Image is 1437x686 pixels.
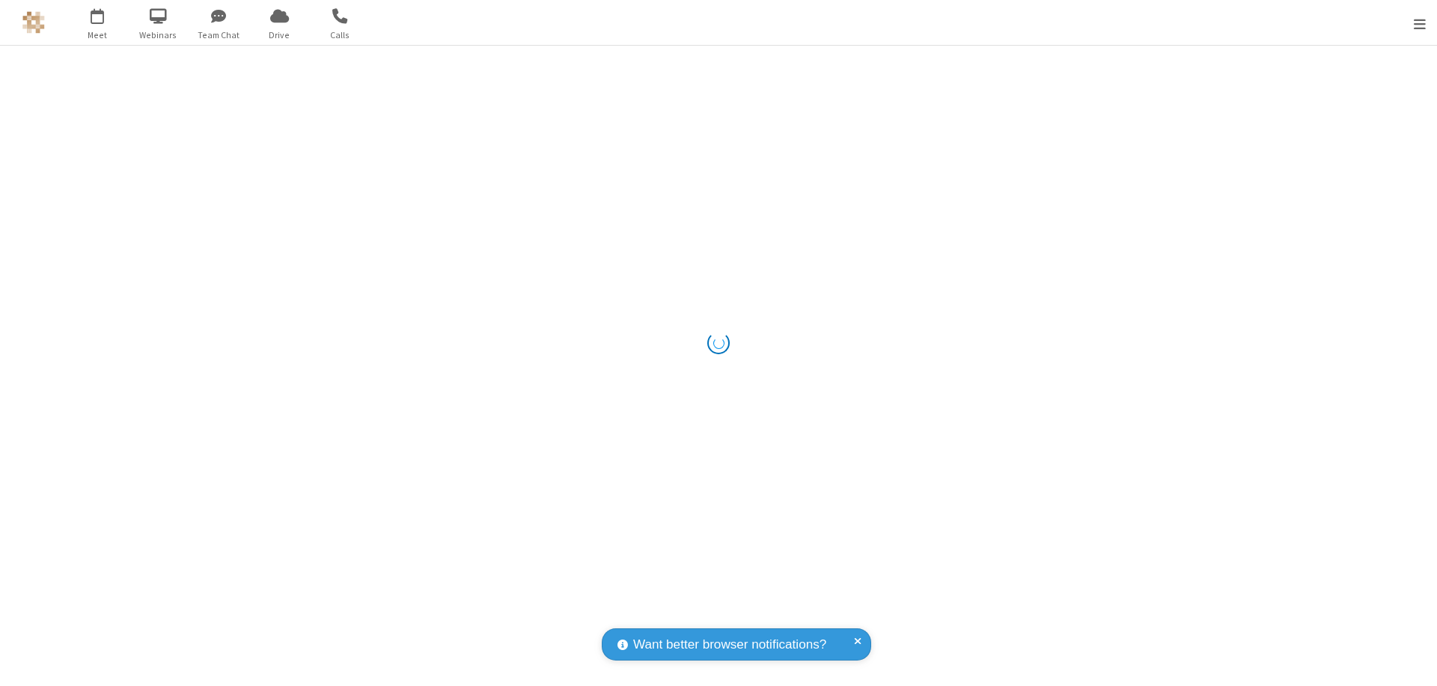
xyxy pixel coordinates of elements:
[70,28,126,42] span: Meet
[633,635,826,655] span: Want better browser notifications?
[22,11,45,34] img: QA Selenium DO NOT DELETE OR CHANGE
[191,28,247,42] span: Team Chat
[130,28,186,42] span: Webinars
[312,28,368,42] span: Calls
[251,28,308,42] span: Drive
